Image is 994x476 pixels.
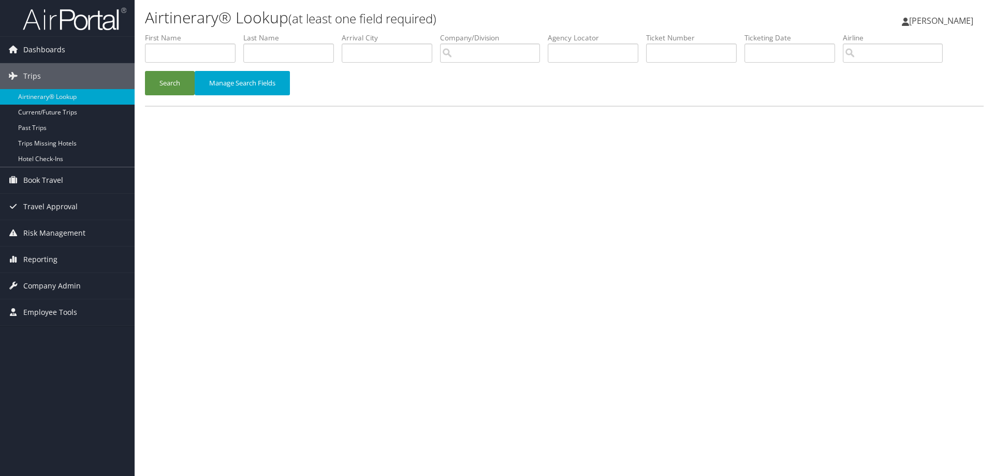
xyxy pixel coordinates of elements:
[909,15,973,26] span: [PERSON_NAME]
[288,10,436,27] small: (at least one field required)
[145,71,195,95] button: Search
[145,7,704,28] h1: Airtinerary® Lookup
[23,167,63,193] span: Book Travel
[342,33,440,43] label: Arrival City
[744,33,843,43] label: Ticketing Date
[548,33,646,43] label: Agency Locator
[145,33,243,43] label: First Name
[23,37,65,63] span: Dashboards
[23,7,126,31] img: airportal-logo.png
[243,33,342,43] label: Last Name
[902,5,984,36] a: [PERSON_NAME]
[646,33,744,43] label: Ticket Number
[23,194,78,220] span: Travel Approval
[843,33,951,43] label: Airline
[23,220,85,246] span: Risk Management
[440,33,548,43] label: Company/Division
[195,71,290,95] button: Manage Search Fields
[23,299,77,325] span: Employee Tools
[23,247,57,272] span: Reporting
[23,273,81,299] span: Company Admin
[23,63,41,89] span: Trips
